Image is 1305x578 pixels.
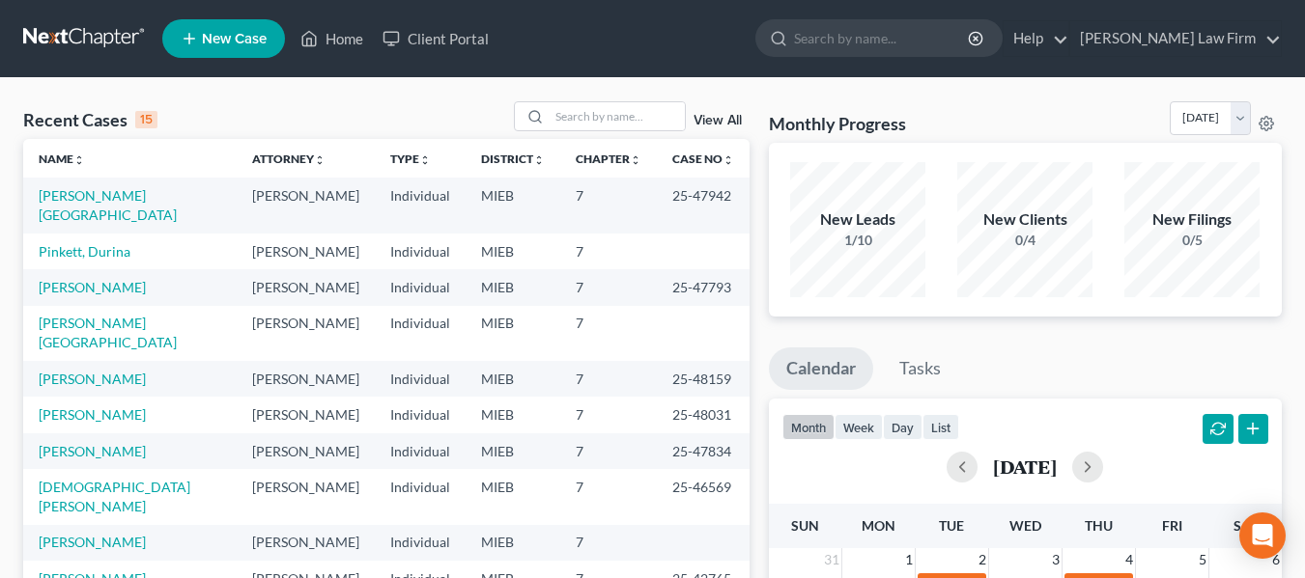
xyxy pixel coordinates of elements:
[657,361,750,397] td: 25-48159
[977,548,988,571] span: 2
[657,269,750,305] td: 25-47793
[375,397,466,432] td: Individual
[957,231,1092,250] div: 0/4
[822,548,841,571] span: 31
[790,231,925,250] div: 1/10
[560,234,657,269] td: 7
[39,371,146,387] a: [PERSON_NAME]
[314,154,326,166] i: unfold_more
[375,361,466,397] td: Individual
[419,154,431,166] i: unfold_more
[791,517,819,534] span: Sun
[1009,517,1041,534] span: Wed
[375,525,466,561] td: Individual
[39,443,146,459] a: [PERSON_NAME]
[560,433,657,469] td: 7
[237,525,375,561] td: [PERSON_NAME]
[466,178,560,233] td: MIEB
[560,269,657,305] td: 7
[1234,517,1258,534] span: Sat
[1197,548,1208,571] span: 5
[560,397,657,432] td: 7
[576,151,641,166] a: Chapterunfold_more
[862,517,895,534] span: Mon
[39,406,146,423] a: [PERSON_NAME]
[237,234,375,269] td: [PERSON_NAME]
[560,525,657,561] td: 7
[560,178,657,233] td: 7
[922,414,959,440] button: list
[237,306,375,361] td: [PERSON_NAME]
[481,151,545,166] a: Districtunfold_more
[466,306,560,361] td: MIEB
[769,112,906,135] h3: Monthly Progress
[560,469,657,524] td: 7
[39,279,146,295] a: [PERSON_NAME]
[790,208,925,231] div: New Leads
[390,151,431,166] a: Typeunfold_more
[1162,517,1182,534] span: Fri
[466,234,560,269] td: MIEB
[237,178,375,233] td: [PERSON_NAME]
[375,178,466,233] td: Individual
[291,21,373,56] a: Home
[883,414,922,440] button: day
[466,433,560,469] td: MIEB
[903,548,915,571] span: 1
[694,114,742,127] a: View All
[39,187,177,223] a: [PERSON_NAME][GEOGRAPHIC_DATA]
[782,414,835,440] button: month
[1123,548,1135,571] span: 4
[769,347,873,390] a: Calendar
[533,154,545,166] i: unfold_more
[1050,548,1062,571] span: 3
[73,154,85,166] i: unfold_more
[375,433,466,469] td: Individual
[672,151,734,166] a: Case Nounfold_more
[560,361,657,397] td: 7
[1124,208,1260,231] div: New Filings
[237,397,375,432] td: [PERSON_NAME]
[375,306,466,361] td: Individual
[882,347,958,390] a: Tasks
[1124,231,1260,250] div: 0/5
[1004,21,1068,56] a: Help
[375,269,466,305] td: Individual
[466,397,560,432] td: MIEB
[657,178,750,233] td: 25-47942
[39,479,190,514] a: [DEMOGRAPHIC_DATA][PERSON_NAME]
[794,20,971,56] input: Search by name...
[202,32,267,46] span: New Case
[23,108,157,131] div: Recent Cases
[237,361,375,397] td: [PERSON_NAME]
[466,361,560,397] td: MIEB
[657,469,750,524] td: 25-46569
[237,269,375,305] td: [PERSON_NAME]
[39,243,130,260] a: Pinkett, Durina
[39,315,177,350] a: [PERSON_NAME][GEOGRAPHIC_DATA]
[375,234,466,269] td: Individual
[237,433,375,469] td: [PERSON_NAME]
[39,534,146,550] a: [PERSON_NAME]
[550,102,685,130] input: Search by name...
[466,469,560,524] td: MIEB
[1085,517,1113,534] span: Thu
[237,469,375,524] td: [PERSON_NAME]
[957,208,1092,231] div: New Clients
[1070,21,1281,56] a: [PERSON_NAME] Law Firm
[993,456,1057,477] h2: [DATE]
[630,154,641,166] i: unfold_more
[657,433,750,469] td: 25-47834
[466,525,560,561] td: MIEB
[1239,512,1286,559] div: Open Intercom Messenger
[135,111,157,128] div: 15
[560,306,657,361] td: 7
[373,21,498,56] a: Client Portal
[657,397,750,432] td: 25-48031
[375,469,466,524] td: Individual
[939,517,964,534] span: Tue
[39,151,85,166] a: Nameunfold_more
[252,151,326,166] a: Attorneyunfold_more
[466,269,560,305] td: MIEB
[835,414,883,440] button: week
